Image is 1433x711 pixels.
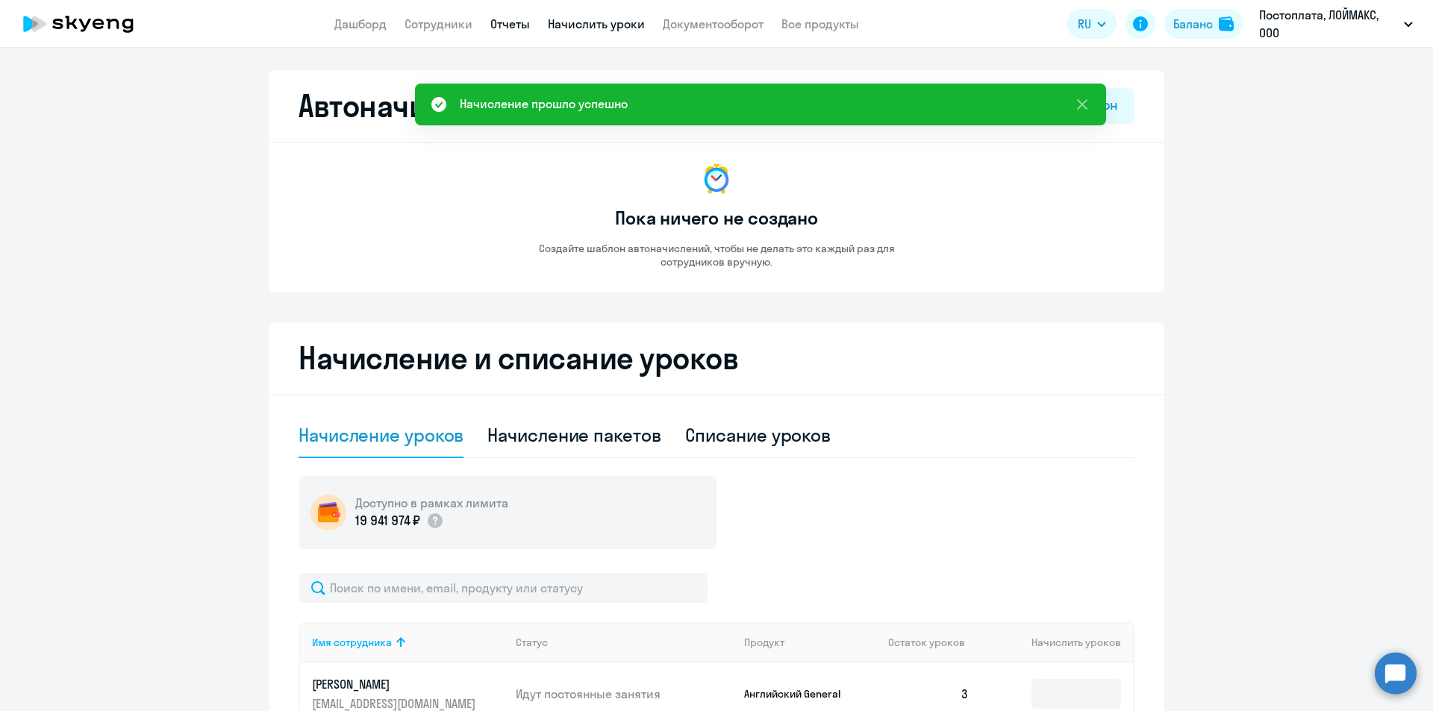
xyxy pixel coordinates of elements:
h5: Доступно в рамках лимита [355,495,508,511]
span: Остаток уроков [888,636,965,649]
div: Продукт [744,636,784,649]
button: RU [1067,9,1117,39]
p: Английский General [744,687,856,701]
div: Продукт [744,636,877,649]
img: balance [1219,16,1234,31]
div: Имя сотрудника [312,636,392,649]
div: Начисление прошло успешно [460,95,628,113]
p: Создайте шаблон автоначислений, чтобы не делать это каждый раз для сотрудников вручную. [508,242,925,269]
div: Остаток уроков [888,636,981,649]
h3: Пока ничего не создано [615,206,818,230]
img: wallet-circle.png [310,495,346,530]
div: Начисление уроков [299,423,463,447]
h2: Автоначисления [299,88,527,124]
h2: Начисление и списание уроков [299,340,1134,376]
p: [PERSON_NAME] [312,676,479,692]
input: Поиск по имени, email, продукту или статусу [299,573,708,603]
a: Документооборот [663,16,764,31]
a: Сотрудники [405,16,472,31]
a: Начислить уроки [548,16,645,31]
div: Статус [516,636,548,649]
a: Все продукты [781,16,859,31]
p: Постоплата, ЛОЙМАКС, ООО [1259,6,1398,42]
a: Дашборд [334,16,387,31]
div: Баланс [1173,15,1213,33]
span: RU [1078,15,1091,33]
th: Начислить уроков [981,622,1133,663]
a: Отчеты [490,16,530,31]
div: Имя сотрудника [312,636,504,649]
p: 19 941 974 ₽ [355,511,420,530]
button: Постоплата, ЛОЙМАКС, ООО [1252,6,1420,42]
div: Начисление пакетов [487,423,661,447]
img: no-data [699,161,734,197]
div: Списание уроков [685,423,831,447]
div: Статус [516,636,732,649]
p: Идут постоянные занятия [516,686,732,702]
button: Балансbalance [1164,9,1243,39]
